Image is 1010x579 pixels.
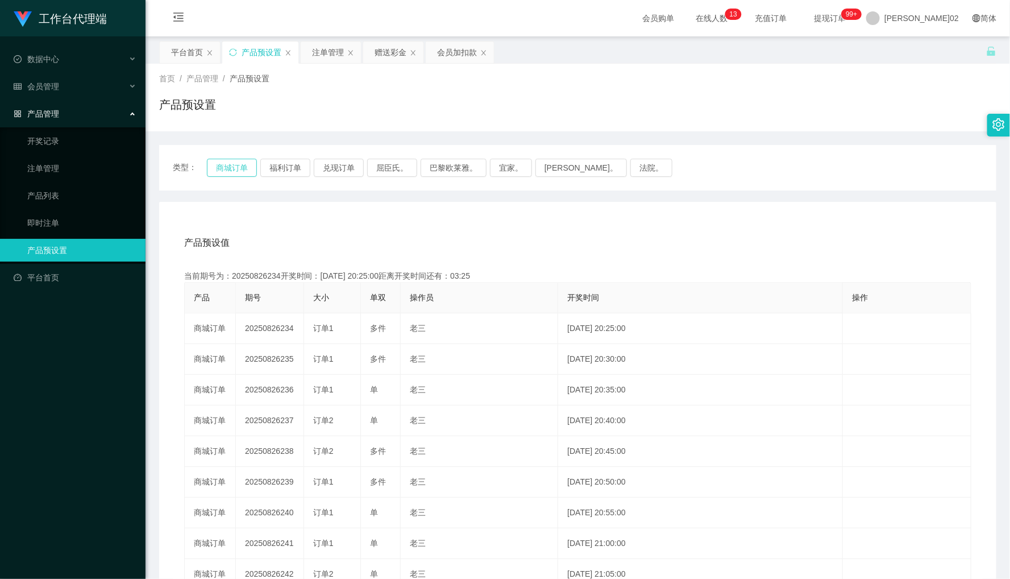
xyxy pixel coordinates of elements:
[27,109,59,118] font: 产品管理
[841,9,862,20] sup: 973
[370,293,386,302] span: 单双
[370,539,378,548] span: 单
[370,354,386,363] span: 多件
[313,569,334,578] span: 订单2
[558,436,843,467] td: [DATE] 20:45:00
[14,11,32,27] img: logo.9652507e.png
[236,498,304,528] td: 20250826240
[558,498,843,528] td: [DATE] 20:55:00
[242,42,281,63] div: 产品预设置
[14,55,22,63] i: 图标： check-circle-o
[567,293,599,302] span: 开奖时间
[725,9,742,20] sup: 13
[370,324,386,333] span: 多件
[410,293,434,302] span: 操作员
[206,49,213,56] i: 图标： 关闭
[490,159,532,177] button: 宜家。
[39,1,107,37] h1: 工作台代理端
[185,498,236,528] td: 商城订单
[159,74,175,83] span: 首页
[14,110,22,118] i: 图标： AppStore-O
[236,467,304,498] td: 20250826239
[755,14,787,23] font: 充值订单
[185,313,236,344] td: 商城订单
[184,236,230,250] span: 产品预设值
[410,49,417,56] i: 图标： 关闭
[814,14,846,23] font: 提现订单
[370,385,378,394] span: 单
[14,266,136,289] a: 图标： 仪表板平台首页
[401,436,558,467] td: 老三
[27,239,136,262] a: 产品预设置
[401,406,558,436] td: 老三
[194,293,210,302] span: 产品
[229,48,237,56] i: 图标: sync
[185,375,236,406] td: 商城订单
[696,14,728,23] font: 在线人数
[558,467,843,498] td: [DATE] 20:50:00
[313,385,334,394] span: 订单1
[437,42,477,63] div: 会员加扣款
[730,9,734,20] p: 1
[992,118,1005,131] i: 图标： 设置
[401,467,558,498] td: 老三
[367,159,417,177] button: 屈臣氏。
[236,406,304,436] td: 20250826237
[370,508,378,517] span: 单
[173,159,207,177] span: 类型：
[630,159,672,177] button: 法院。
[313,539,334,548] span: 订单1
[236,436,304,467] td: 20250826238
[401,344,558,375] td: 老三
[14,82,22,90] i: 图标： table
[313,477,334,486] span: 订单1
[558,375,843,406] td: [DATE] 20:35:00
[401,375,558,406] td: 老三
[159,96,216,113] h1: 产品预设置
[370,569,378,578] span: 单
[159,1,198,37] i: 图标： menu-fold
[180,74,182,83] span: /
[558,344,843,375] td: [DATE] 20:30:00
[236,375,304,406] td: 20250826236
[207,159,257,177] button: 商城订单
[184,270,971,282] div: 当前期号为：20250826234开奖时间：[DATE] 20:25:00距离开奖时间还有：03:25
[312,42,344,63] div: 注单管理
[313,293,329,302] span: 大小
[313,416,334,425] span: 订单2
[27,82,59,91] font: 会员管理
[347,49,354,56] i: 图标： 关闭
[260,159,310,177] button: 福利订单
[370,416,378,425] span: 单
[223,74,225,83] span: /
[313,324,334,333] span: 订单1
[236,344,304,375] td: 20250826235
[733,9,737,20] p: 3
[27,212,136,234] a: 即时注单
[986,46,996,56] i: 图标： 解锁
[401,528,558,559] td: 老三
[171,42,203,63] div: 平台首页
[230,74,269,83] span: 产品预设置
[14,14,107,23] a: 工作台代理端
[313,508,334,517] span: 订单1
[370,477,386,486] span: 多件
[186,74,218,83] span: 产品管理
[236,313,304,344] td: 20250826234
[313,446,334,456] span: 订单2
[972,14,980,22] i: 图标： global
[535,159,627,177] button: [PERSON_NAME]。
[185,467,236,498] td: 商城订单
[285,49,292,56] i: 图标： 关闭
[558,406,843,436] td: [DATE] 20:40:00
[480,49,487,56] i: 图标： 关闭
[185,406,236,436] td: 商城订单
[185,436,236,467] td: 商城订单
[558,313,843,344] td: [DATE] 20:25:00
[245,293,261,302] span: 期号
[313,354,334,363] span: 订单1
[27,130,136,152] a: 开奖记录
[375,42,406,63] div: 赠送彩金
[852,293,868,302] span: 操作
[236,528,304,559] td: 20250826241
